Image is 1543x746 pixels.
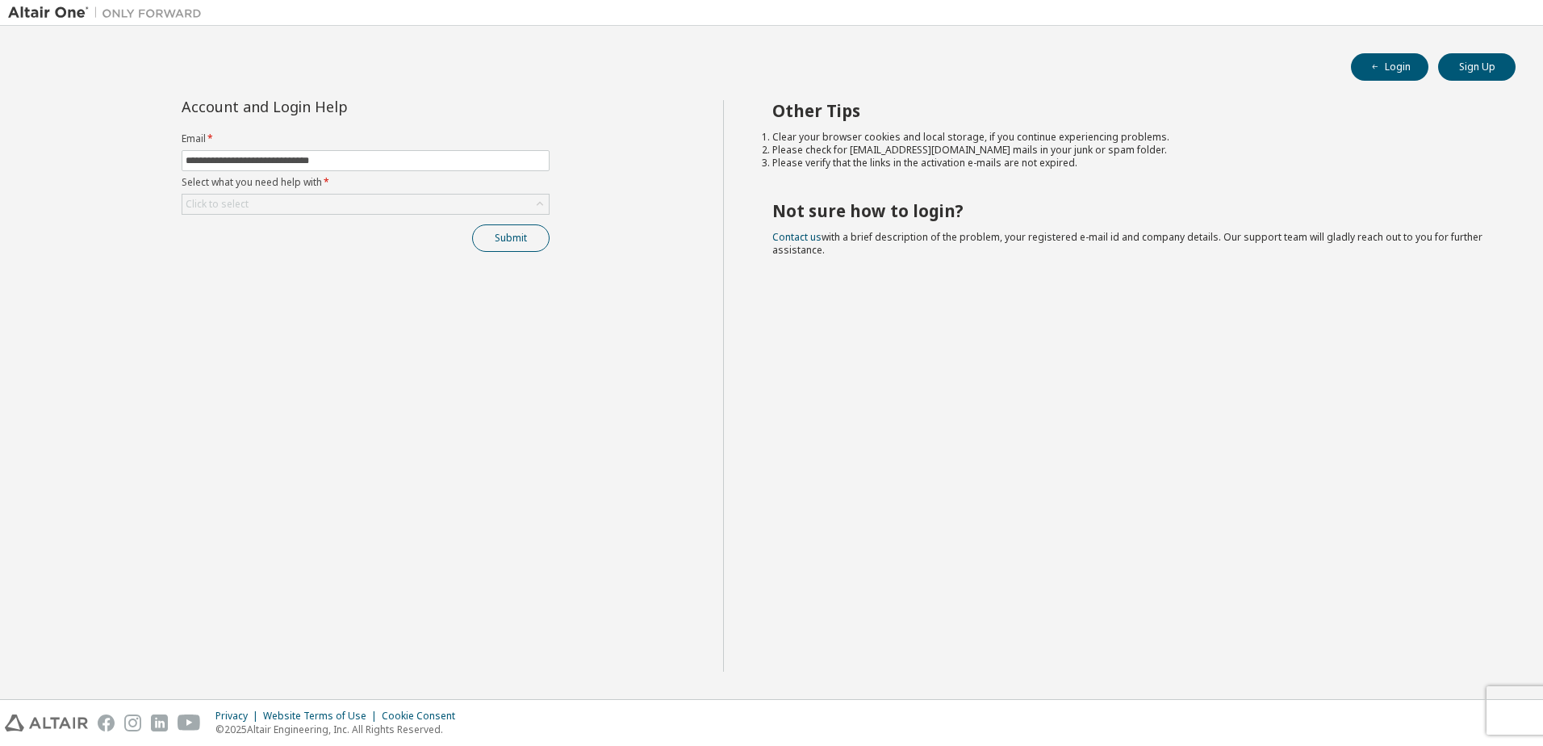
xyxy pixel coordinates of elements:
div: Privacy [215,710,263,723]
img: linkedin.svg [151,715,168,731]
div: Account and Login Help [182,100,476,113]
div: Click to select [182,195,549,214]
span: with a brief description of the problem, your registered e-mail id and company details. Our suppo... [772,230,1482,257]
li: Clear your browser cookies and local storage, if you continue experiencing problems. [772,131,1487,144]
p: © 2025 Altair Engineering, Inc. All Rights Reserved. [215,723,465,736]
button: Sign Up [1438,53,1516,81]
img: altair_logo.svg [5,715,88,731]
li: Please check for [EMAIL_ADDRESS][DOMAIN_NAME] mails in your junk or spam folder. [772,144,1487,157]
button: Submit [472,224,550,252]
li: Please verify that the links in the activation e-mails are not expired. [772,157,1487,170]
img: facebook.svg [98,715,115,731]
img: youtube.svg [178,715,201,731]
label: Select what you need help with [182,176,550,189]
div: Website Terms of Use [263,710,382,723]
img: Altair One [8,5,210,21]
button: Login [1351,53,1428,81]
img: instagram.svg [124,715,141,731]
h2: Not sure how to login? [772,200,1487,221]
div: Cookie Consent [382,710,465,723]
div: Click to select [186,198,249,211]
a: Contact us [772,230,822,244]
label: Email [182,132,550,145]
h2: Other Tips [772,100,1487,121]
